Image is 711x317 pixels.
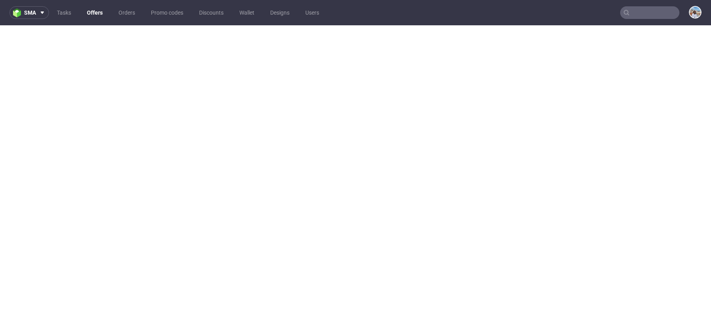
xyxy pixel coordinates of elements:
img: Marta Kozłowska [690,7,701,18]
span: sma [24,10,36,15]
a: Tasks [52,6,76,19]
a: Discounts [194,6,228,19]
a: Designs [265,6,294,19]
button: sma [9,6,49,19]
a: Orders [114,6,140,19]
a: Offers [82,6,107,19]
a: Wallet [235,6,259,19]
img: logo [13,8,24,17]
a: Promo codes [146,6,188,19]
a: Users [301,6,324,19]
